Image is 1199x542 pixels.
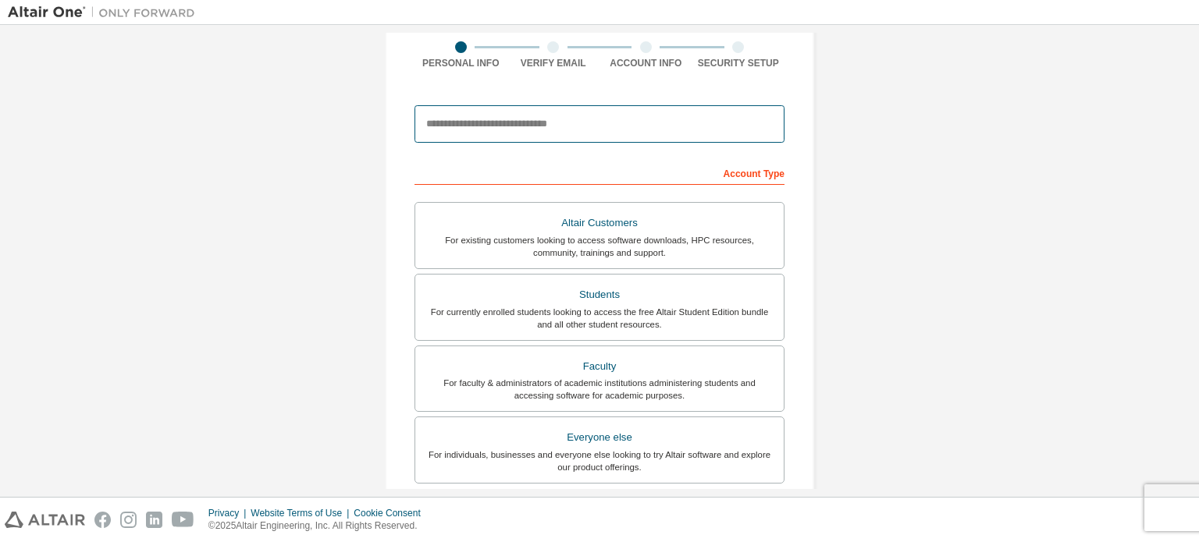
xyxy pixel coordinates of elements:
div: Cookie Consent [354,507,429,519]
div: Everyone else [425,427,774,448]
img: Altair One [8,5,203,20]
img: instagram.svg [120,512,137,528]
div: Faculty [425,356,774,377]
div: Altair Customers [425,212,774,234]
div: Website Terms of Use [251,507,354,519]
img: youtube.svg [172,512,194,528]
img: facebook.svg [94,512,111,528]
p: © 2025 Altair Engineering, Inc. All Rights Reserved. [208,519,430,533]
img: altair_logo.svg [5,512,85,528]
div: Account Type [414,160,785,185]
div: Personal Info [414,57,507,69]
div: For currently enrolled students looking to access the free Altair Student Edition bundle and all ... [425,306,774,331]
div: For existing customers looking to access software downloads, HPC resources, community, trainings ... [425,234,774,259]
div: For individuals, businesses and everyone else looking to try Altair software and explore our prod... [425,448,774,473]
div: Account Info [599,57,692,69]
img: linkedin.svg [146,512,162,528]
div: Privacy [208,507,251,519]
div: For faculty & administrators of academic institutions administering students and accessing softwa... [425,377,774,402]
div: Students [425,284,774,306]
div: Security Setup [692,57,785,69]
div: Verify Email [507,57,600,69]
